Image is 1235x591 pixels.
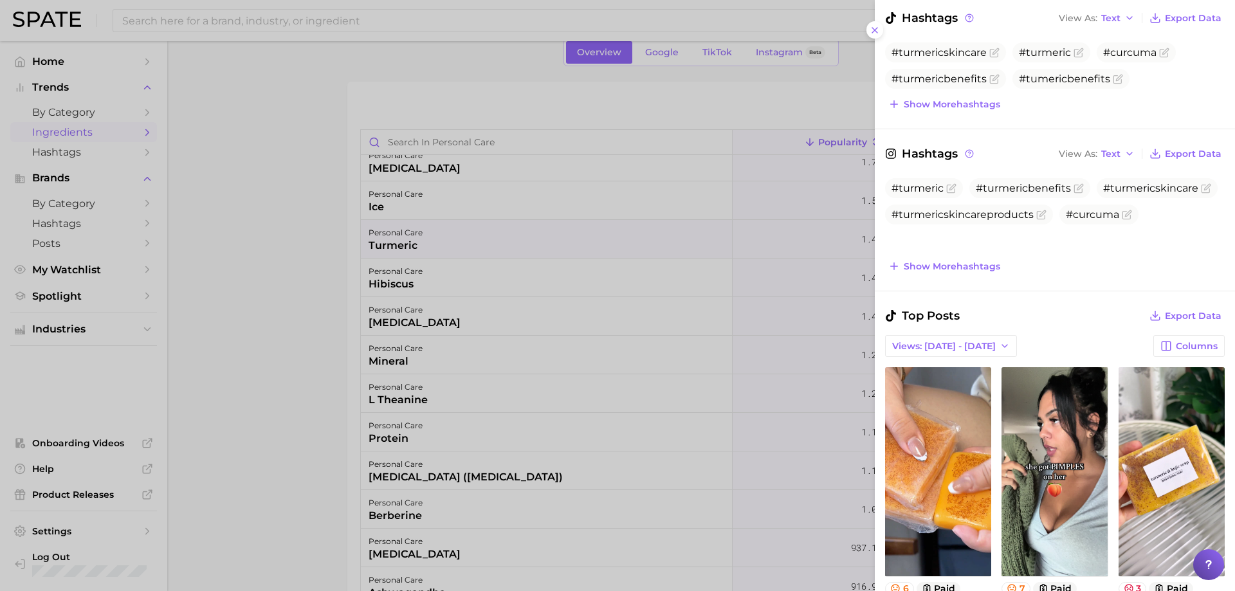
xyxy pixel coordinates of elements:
[885,95,1003,113] button: Show morehashtags
[892,46,987,59] span: #turmericskincare
[1159,48,1169,58] button: Flag as miscategorized or irrelevant
[1165,149,1221,159] span: Export Data
[892,182,944,194] span: #turmeric
[1165,13,1221,24] span: Export Data
[1056,145,1138,162] button: View AsText
[989,48,1000,58] button: Flag as miscategorized or irrelevant
[904,99,1000,110] span: Show more hashtags
[1146,145,1225,163] button: Export Data
[1019,73,1110,85] span: #tumericbenefits
[1201,183,1211,194] button: Flag as miscategorized or irrelevant
[1066,208,1119,221] span: #curcuma
[1165,311,1221,322] span: Export Data
[946,183,956,194] button: Flag as miscategorized or irrelevant
[885,145,976,163] span: Hashtags
[1059,150,1097,158] span: View As
[1101,150,1121,158] span: Text
[885,257,1003,275] button: Show morehashtags
[1146,307,1225,325] button: Export Data
[1074,183,1084,194] button: Flag as miscategorized or irrelevant
[1122,210,1132,220] button: Flag as miscategorized or irrelevant
[1059,15,1097,22] span: View As
[1019,46,1071,59] span: #turmeric
[885,9,976,27] span: Hashtags
[1101,15,1121,22] span: Text
[904,261,1000,272] span: Show more hashtags
[1074,48,1084,58] button: Flag as miscategorized or irrelevant
[1103,182,1198,194] span: #turmericskincare
[892,208,1034,221] span: #turmericskincareproducts
[989,74,1000,84] button: Flag as miscategorized or irrelevant
[1146,9,1225,27] button: Export Data
[1036,210,1047,220] button: Flag as miscategorized or irrelevant
[885,307,960,325] span: Top Posts
[976,182,1071,194] span: #turmericbenefits
[1113,74,1123,84] button: Flag as miscategorized or irrelevant
[1176,341,1218,352] span: Columns
[1153,335,1225,357] button: Columns
[892,73,987,85] span: #turmericbenefits
[892,341,996,352] span: Views: [DATE] - [DATE]
[1103,46,1157,59] span: #curcuma
[1056,10,1138,26] button: View AsText
[885,335,1017,357] button: Views: [DATE] - [DATE]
